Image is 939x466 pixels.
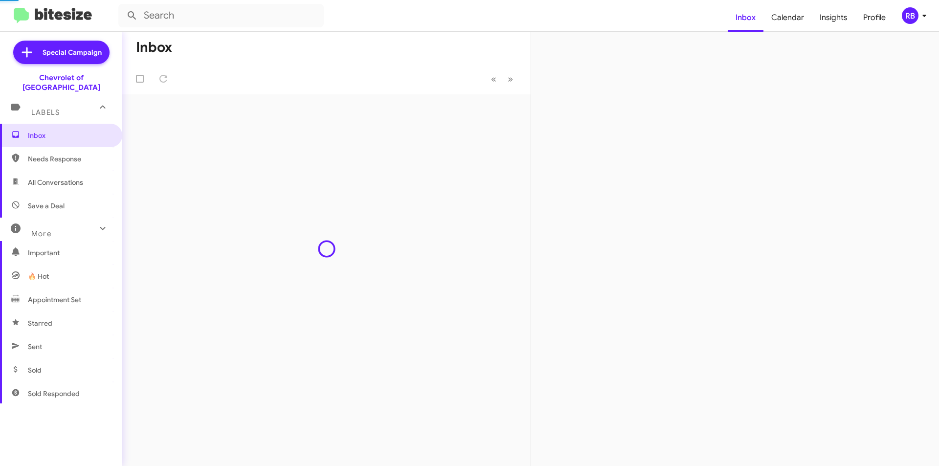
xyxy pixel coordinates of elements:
[28,295,81,305] span: Appointment Set
[491,73,496,85] span: «
[28,389,80,399] span: Sold Responded
[31,108,60,117] span: Labels
[855,3,894,32] a: Profile
[28,131,111,140] span: Inbox
[13,41,110,64] a: Special Campaign
[812,3,855,32] a: Insights
[728,3,763,32] a: Inbox
[28,178,83,187] span: All Conversations
[28,248,111,258] span: Important
[28,318,52,328] span: Starred
[902,7,918,24] div: RB
[763,3,812,32] a: Calendar
[28,154,111,164] span: Needs Response
[502,69,519,89] button: Next
[485,69,502,89] button: Previous
[31,229,51,238] span: More
[43,47,102,57] span: Special Campaign
[28,271,49,281] span: 🔥 Hot
[28,365,42,375] span: Sold
[894,7,928,24] button: RB
[508,73,513,85] span: »
[28,201,65,211] span: Save a Deal
[118,4,324,27] input: Search
[28,342,42,352] span: Sent
[136,40,172,55] h1: Inbox
[486,69,519,89] nav: Page navigation example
